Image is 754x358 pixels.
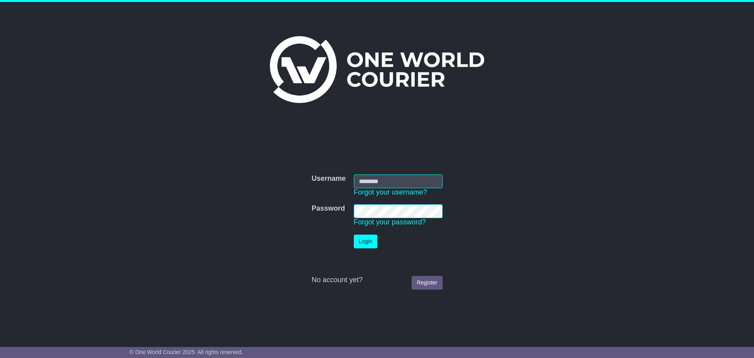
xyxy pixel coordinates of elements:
label: Username [311,174,346,183]
a: Forgot your password? [354,218,426,226]
span: © One World Courier 2025. All rights reserved. [130,349,243,355]
a: Forgot your username? [354,188,427,196]
img: One World [270,36,484,103]
button: Login [354,235,377,248]
label: Password [311,204,345,213]
div: No account yet? [311,276,442,285]
a: Register [412,276,442,290]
